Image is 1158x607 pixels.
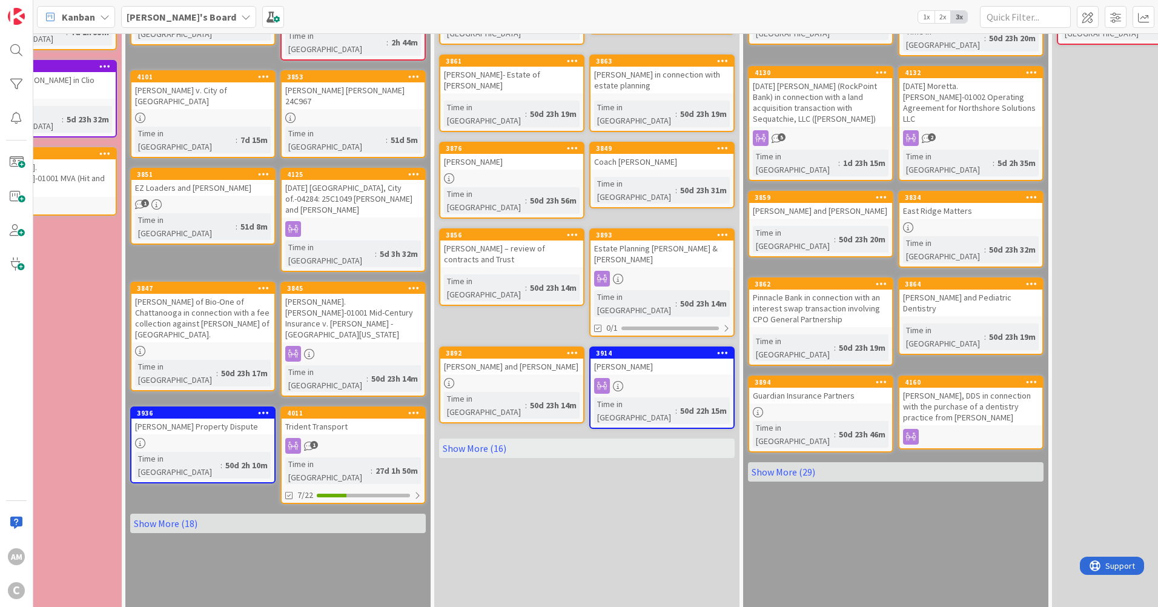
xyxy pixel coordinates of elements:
div: 50d 23h 14m [527,399,580,412]
div: 3856 [446,231,583,239]
span: : [386,133,388,147]
div: 3849Coach [PERSON_NAME] [591,143,733,170]
div: Time in [GEOGRAPHIC_DATA] [444,187,525,214]
div: East Ridge Matters [899,203,1042,219]
div: 3863[PERSON_NAME] in connection with estate planning [591,56,733,93]
div: Time in [GEOGRAPHIC_DATA] [135,127,236,153]
div: EZ Loaders and [PERSON_NAME] [131,180,274,196]
span: Support [25,2,55,16]
div: 3861 [440,56,583,67]
div: Time in [GEOGRAPHIC_DATA] [444,101,525,127]
div: Time in [GEOGRAPHIC_DATA] [444,274,525,301]
div: 3849 [596,144,733,153]
div: 4130 [749,67,892,78]
div: 51d 5m [388,133,421,147]
span: : [236,133,237,147]
div: 51d 8m [237,220,271,233]
div: Time in [GEOGRAPHIC_DATA] [135,452,220,479]
span: : [375,247,377,260]
a: 3856[PERSON_NAME] – review of contracts and TrustTime in [GEOGRAPHIC_DATA]:50d 23h 14m [439,228,584,306]
div: Time in [GEOGRAPHIC_DATA] [753,226,834,253]
div: 3862 [755,280,892,288]
div: 50d 23h 46m [836,428,888,441]
div: 4125 [282,169,425,180]
div: 3853[PERSON_NAME] [PERSON_NAME] 24C967 [282,71,425,109]
div: [PERSON_NAME] in connection with estate planning [591,67,733,93]
span: : [525,194,527,207]
div: 3851 [131,169,274,180]
div: 5d 3h 32m [377,247,421,260]
div: C [8,582,25,599]
a: 3914[PERSON_NAME]Time in [GEOGRAPHIC_DATA]:50d 22h 15m [589,347,735,429]
div: [PERSON_NAME] and Pediatric Dentistry [899,290,1042,316]
span: 3x [951,11,967,23]
div: [DATE] Moretta.[PERSON_NAME]-01002 Operating Agreement for Northshore Solutions LLC [899,78,1042,127]
div: 3845 [282,283,425,294]
div: Time in [GEOGRAPHIC_DATA] [753,150,838,176]
div: Time in [GEOGRAPHIC_DATA] [903,150,993,176]
div: 3894Guardian Insurance Partners [749,377,892,403]
span: 1x [918,11,935,23]
a: 3892[PERSON_NAME] and [PERSON_NAME]Time in [GEOGRAPHIC_DATA]:50d 23h 14m [439,347,584,423]
div: 3863 [591,56,733,67]
span: 1 [141,199,149,207]
a: 3849Coach [PERSON_NAME]Time in [GEOGRAPHIC_DATA]:50d 23h 31m [589,142,735,208]
a: 3864[PERSON_NAME] and Pediatric DentistryTime in [GEOGRAPHIC_DATA]:50d 23h 19m [898,277,1044,355]
div: [PERSON_NAME] [440,154,583,170]
a: 4130[DATE] [PERSON_NAME] (RockPoint Bank) in connection with a land acquisition transaction with ... [748,66,893,181]
div: 4011Trident Transport [282,408,425,434]
div: 4132 [905,68,1042,77]
input: Quick Filter... [980,6,1071,28]
div: 3845[PERSON_NAME].[PERSON_NAME]-01001 Mid-Century Insurance v. [PERSON_NAME] - [GEOGRAPHIC_DATA][... [282,283,425,342]
div: 3845 [287,284,425,293]
span: : [984,243,986,256]
a: 4101[PERSON_NAME] v. City of [GEOGRAPHIC_DATA]Time in [GEOGRAPHIC_DATA]:7d 15m [130,70,276,158]
div: 3893Estate Planning [PERSON_NAME] & [PERSON_NAME] [591,230,733,267]
a: 3862Pinnacle Bank in connection with an interest swap transaction involving CPO General Partnersh... [748,277,893,366]
div: 50d 23h 19m [527,107,580,121]
div: 3894 [749,377,892,388]
div: 2h 44m [388,36,421,49]
span: : [386,36,388,49]
a: 4132[DATE] Moretta.[PERSON_NAME]-01002 Operating Agreement for Northshore Solutions LLCTime in [G... [898,66,1044,181]
div: 50d 23h 19m [836,341,888,354]
div: Time in [GEOGRAPHIC_DATA] [285,240,375,267]
a: 3845[PERSON_NAME].[PERSON_NAME]-01001 Mid-Century Insurance v. [PERSON_NAME] - [GEOGRAPHIC_DATA][... [280,282,426,397]
div: Time in [GEOGRAPHIC_DATA] [135,360,216,386]
div: Guardian Insurance Partners [749,388,892,403]
span: 5 [778,133,786,141]
div: 4132[DATE] Moretta.[PERSON_NAME]-01002 Operating Agreement for Northshore Solutions LLC [899,67,1042,127]
a: 3859[PERSON_NAME] and [PERSON_NAME]Time in [GEOGRAPHIC_DATA]:50d 23h 20m [748,191,893,257]
div: 3847[PERSON_NAME] of Bio-One of Chattanooga in connection with a fee collection against [PERSON_N... [131,283,274,342]
div: 3893 [591,230,733,240]
div: Time in [GEOGRAPHIC_DATA] [594,397,675,424]
div: 3853 [282,71,425,82]
div: 4011 [287,409,425,417]
div: 3936 [137,409,274,417]
span: 0/1 [606,322,618,334]
a: 3847[PERSON_NAME] of Bio-One of Chattanooga in connection with a fee collection against [PERSON_N... [130,282,276,391]
a: Show More (18) [130,514,426,533]
div: [PERSON_NAME].[PERSON_NAME]-01001 Mid-Century Insurance v. [PERSON_NAME] - [GEOGRAPHIC_DATA][US_S... [282,294,425,342]
span: : [525,107,527,121]
div: 4160 [899,377,1042,388]
div: [PERSON_NAME] and [PERSON_NAME] [440,359,583,374]
a: 4160[PERSON_NAME], DDS in connection with the purchase of a dentistry practice from [PERSON_NAME] [898,376,1044,449]
a: 3893Estate Planning [PERSON_NAME] & [PERSON_NAME]Time in [GEOGRAPHIC_DATA]:50d 23h 14m0/1 [589,228,735,337]
div: Time in [GEOGRAPHIC_DATA] [444,392,525,419]
div: 4125 [287,170,425,179]
div: [PERSON_NAME] – review of contracts and Trust [440,240,583,267]
div: 3876 [446,144,583,153]
span: : [220,459,222,472]
div: AM [8,548,25,565]
span: 7/22 [297,489,313,502]
div: 3892 [446,349,583,357]
span: 2 [928,133,936,141]
div: 50d 23h 31m [677,184,730,197]
div: 50d 23h 14m [677,297,730,310]
div: 4160[PERSON_NAME], DDS in connection with the purchase of a dentistry practice from [PERSON_NAME] [899,377,1042,425]
div: 27d 1h 50m [372,464,421,477]
div: [DATE] [GEOGRAPHIC_DATA], City of.-04284: 25C1049 [PERSON_NAME] and [PERSON_NAME] [282,180,425,217]
span: : [993,156,994,170]
div: Time in [GEOGRAPHIC_DATA] [594,101,675,127]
